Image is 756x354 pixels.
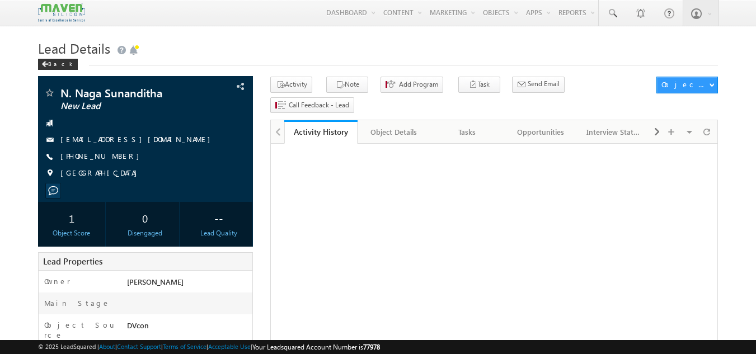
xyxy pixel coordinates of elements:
a: [EMAIL_ADDRESS][DOMAIN_NAME] [60,134,216,144]
a: Opportunities [504,120,577,144]
label: Owner [44,276,71,286]
a: Tasks [431,120,504,144]
button: Send Email [512,77,565,93]
button: Object Actions [656,77,718,93]
div: 0 [114,207,176,228]
a: Interview Status [577,120,651,144]
span: Add Program [399,79,438,89]
span: Call Feedback - Lead [289,100,349,110]
div: DVcon [124,320,253,336]
span: Your Leadsquared Account Number is [252,343,380,351]
a: Contact Support [117,343,161,350]
a: About [99,343,115,350]
span: Lead Details [38,39,110,57]
span: © 2025 LeadSquared | | | | | [38,342,380,352]
a: Back [38,58,83,68]
div: Disengaged [114,228,176,238]
span: [PHONE_NUMBER] [60,151,145,162]
a: Acceptable Use [208,343,251,350]
div: Object Details [367,125,421,139]
div: Interview Status [586,125,641,139]
div: Back [38,59,78,70]
div: Tasks [440,125,494,139]
span: New Lead [60,101,193,112]
span: [GEOGRAPHIC_DATA] [60,168,143,179]
div: Object Score [41,228,103,238]
div: -- [187,207,250,228]
a: Terms of Service [163,343,206,350]
div: Opportunities [513,125,567,139]
span: 77978 [363,343,380,351]
a: Object Details [358,120,431,144]
a: Activity History [284,120,358,144]
label: Main Stage [44,298,110,308]
button: Add Program [381,77,443,93]
button: Note [326,77,368,93]
img: Custom Logo [38,3,85,22]
div: Object Actions [661,79,709,89]
span: N. Naga Sunanditha [60,87,193,98]
span: [PERSON_NAME] [127,277,184,286]
div: Lead Quality [187,228,250,238]
span: Send Email [528,79,560,89]
button: Activity [270,77,312,93]
div: 1 [41,207,103,228]
label: Object Source [44,320,116,340]
button: Call Feedback - Lead [270,97,354,114]
button: Task [458,77,500,93]
div: Activity History [293,126,349,137]
span: Lead Properties [43,256,102,267]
